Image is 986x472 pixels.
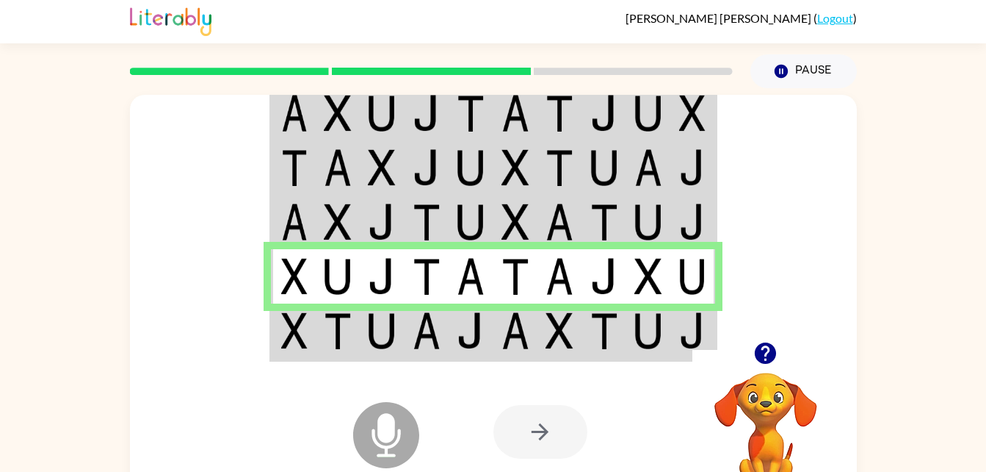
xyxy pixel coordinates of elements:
[634,204,662,240] img: u
[457,258,485,295] img: a
[324,312,352,349] img: t
[281,258,308,295] img: x
[750,54,857,88] button: Pause
[590,95,618,132] img: j
[324,95,352,132] img: x
[545,149,573,186] img: t
[413,204,441,240] img: t
[545,258,573,295] img: a
[457,95,485,132] img: t
[501,204,529,240] img: x
[457,149,485,186] img: u
[368,258,396,295] img: j
[324,149,352,186] img: a
[679,312,706,349] img: j
[368,149,396,186] img: x
[501,149,529,186] img: x
[413,95,441,132] img: j
[545,312,573,349] img: x
[130,4,211,36] img: Literably
[368,312,396,349] img: u
[368,204,396,240] img: j
[501,312,529,349] img: a
[545,95,573,132] img: t
[413,258,441,295] img: t
[457,204,485,240] img: u
[679,258,706,295] img: u
[590,258,618,295] img: j
[281,149,308,186] img: t
[368,95,396,132] img: u
[634,258,662,295] img: x
[413,149,441,186] img: j
[324,204,352,240] img: x
[545,204,573,240] img: a
[457,312,485,349] img: j
[281,95,308,132] img: a
[634,95,662,132] img: u
[679,149,706,186] img: j
[413,312,441,349] img: a
[281,312,308,349] img: x
[626,11,813,25] span: [PERSON_NAME] [PERSON_NAME]
[590,149,618,186] img: u
[679,204,706,240] img: j
[324,258,352,295] img: u
[679,95,706,132] img: x
[501,95,529,132] img: a
[501,258,529,295] img: t
[634,312,662,349] img: u
[626,11,857,25] div: ( )
[590,204,618,240] img: t
[634,149,662,186] img: a
[281,204,308,240] img: a
[817,11,853,25] a: Logout
[590,312,618,349] img: t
